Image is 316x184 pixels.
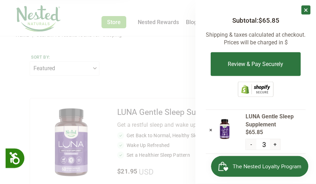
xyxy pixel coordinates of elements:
span: $65.85 [258,17,279,24]
span: LUNA Gentle Sleep Supplement [246,113,306,128]
img: Shopify secure badge [238,82,273,97]
iframe: Button to open loyalty program pop-up [211,156,309,177]
a: × [301,6,310,15]
p: Shipping & taxes calculated at checkout. Prices will be charged in $ [206,31,306,47]
a: × [209,127,212,133]
h3: Subtotal: [206,17,306,25]
a: This online store is secured by Shopify [238,92,273,98]
button: Review & Pay Securely [211,52,300,76]
span: $65.85 [246,128,306,136]
img: LUNA Gentle Sleep Supplement [216,118,233,141]
button: - [246,139,256,150]
button: + [270,139,280,150]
